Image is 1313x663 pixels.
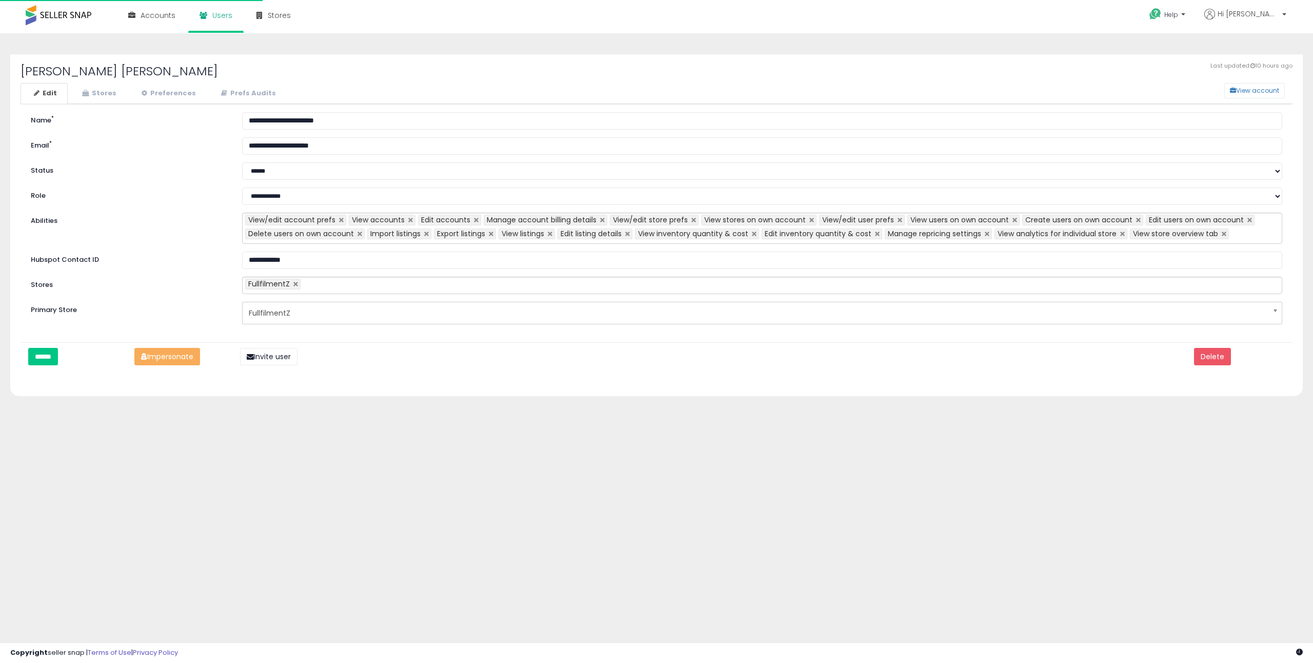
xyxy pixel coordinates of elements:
label: Hubspot Contact ID [23,252,234,265]
label: Name [23,112,234,126]
span: Manage account billing details [487,215,596,225]
span: Export listings [437,229,485,239]
h2: [PERSON_NAME] [PERSON_NAME] [21,65,1292,78]
span: View analytics for individual store [998,229,1117,239]
span: Help [1164,10,1178,19]
label: Stores [23,277,234,290]
a: View account [1217,83,1232,98]
span: View listings [502,229,544,239]
a: Edit [21,83,68,104]
span: Edit inventory quantity & cost [765,229,871,239]
span: View/edit user prefs [822,215,894,225]
span: Import listings [370,229,421,239]
span: View stores on own account [704,215,806,225]
span: View accounts [352,215,405,225]
span: View/edit store prefs [613,215,688,225]
a: Hi [PERSON_NAME] [1204,9,1286,32]
a: Preferences [128,83,207,104]
span: View inventory quantity & cost [638,229,748,239]
span: Edit users on own account [1149,215,1244,225]
span: FullfilmentZ [248,279,290,289]
span: Create users on own account [1025,215,1132,225]
i: Get Help [1149,8,1162,20]
span: View users on own account [910,215,1009,225]
button: View account [1224,83,1285,98]
span: Edit listing details [561,229,622,239]
span: Delete users on own account [248,229,354,239]
label: Abilities [31,216,57,226]
label: Primary Store [23,302,234,315]
button: Impersonate [134,348,200,365]
span: FullfilmentZ [249,304,1262,322]
span: View store overview tab [1133,229,1218,239]
label: Email [23,137,234,151]
span: Last updated: 10 hours ago [1210,62,1292,70]
label: Status [23,162,234,176]
a: Stores [69,83,127,104]
button: Invite user [240,348,297,365]
span: Manage repricing settings [888,229,981,239]
span: Users [212,10,232,20]
span: View/edit account prefs [248,215,335,225]
span: Stores [268,10,291,20]
span: Hi [PERSON_NAME] [1218,9,1279,19]
span: Edit accounts [421,215,470,225]
a: Prefs Audits [208,83,287,104]
span: Accounts [141,10,175,20]
label: Role [23,188,234,201]
button: Delete [1194,348,1231,365]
